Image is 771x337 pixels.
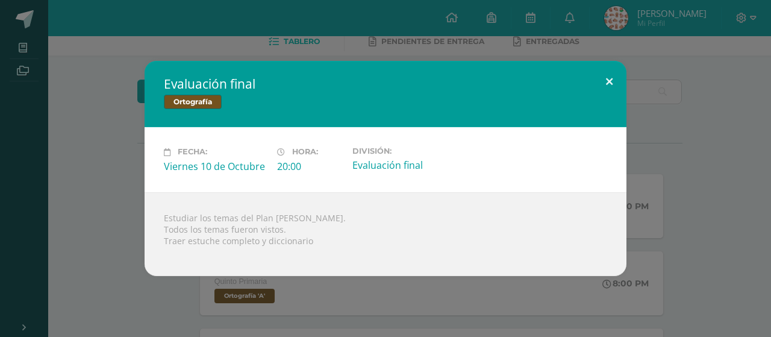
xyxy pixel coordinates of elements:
[145,192,626,276] div: Estudiar los temas del Plan [PERSON_NAME]. Todos los temas fueron vistos. Traer estuche completo ...
[178,148,207,157] span: Fecha:
[352,146,456,156] label: División:
[164,95,222,109] span: Ortografía
[164,160,267,173] div: Viernes 10 de Octubre
[592,61,626,102] button: Close (Esc)
[352,159,456,172] div: Evaluación final
[164,75,607,92] h2: Evaluación final
[292,148,318,157] span: Hora:
[277,160,343,173] div: 20:00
